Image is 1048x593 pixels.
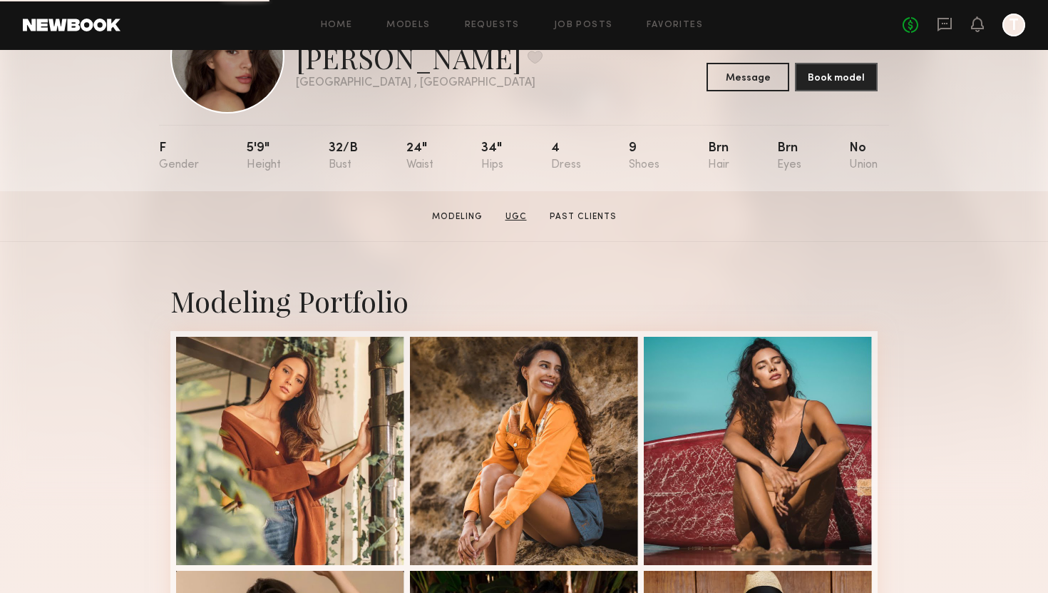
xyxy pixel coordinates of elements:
div: 32/b [329,142,358,171]
a: T [1002,14,1025,36]
div: No [849,142,878,171]
a: Models [386,21,430,30]
div: 4 [551,142,581,171]
div: 5'9" [247,142,281,171]
a: UGC [500,211,533,223]
div: Brn [777,142,801,171]
a: Modeling [426,211,488,223]
a: Home [321,21,353,30]
div: Modeling Portfolio [170,282,878,320]
button: Book model [795,63,878,91]
button: Message [707,63,789,91]
a: Requests [465,21,520,30]
a: Past Clients [544,211,622,223]
div: F [159,142,199,171]
div: [GEOGRAPHIC_DATA] , [GEOGRAPHIC_DATA] [296,77,543,89]
div: Brn [708,142,729,171]
div: 24" [406,142,433,171]
a: Job Posts [554,21,613,30]
a: Favorites [647,21,703,30]
div: 9 [629,142,659,171]
div: 34" [481,142,503,171]
div: [PERSON_NAME] [296,39,543,76]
